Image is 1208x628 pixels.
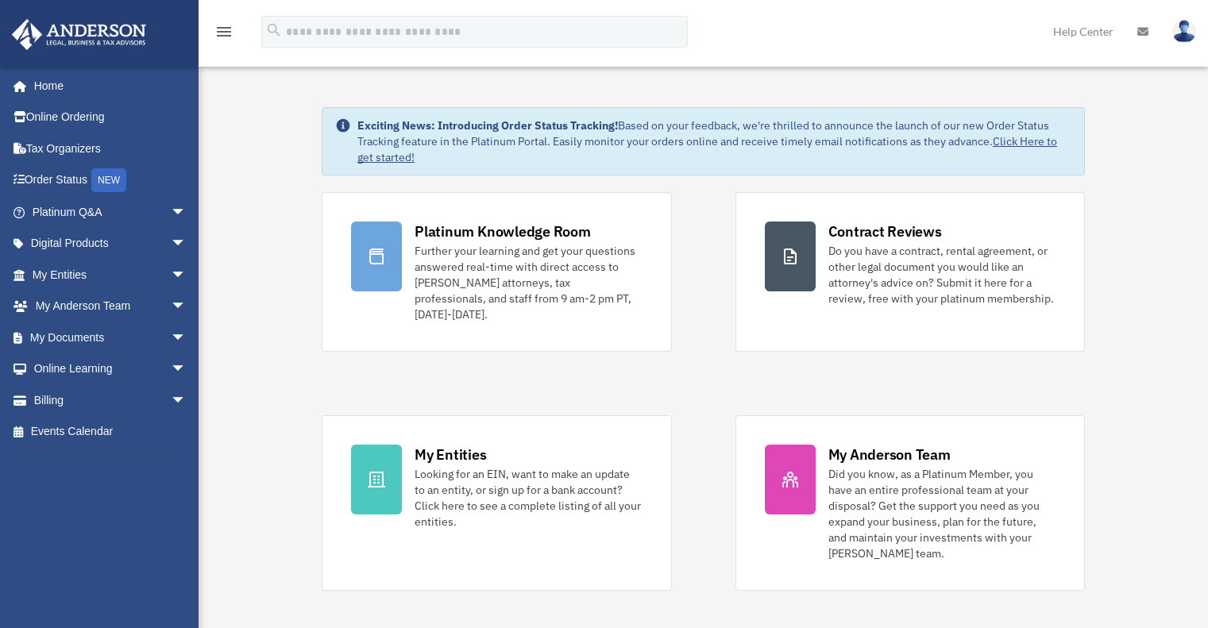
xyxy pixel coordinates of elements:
a: My Entitiesarrow_drop_down [11,259,210,291]
a: Digital Productsarrow_drop_down [11,228,210,260]
a: My Entities Looking for an EIN, want to make an update to an entity, or sign up for a bank accoun... [322,415,671,591]
i: menu [214,22,233,41]
div: Based on your feedback, we're thrilled to announce the launch of our new Order Status Tracking fe... [357,118,1071,165]
span: arrow_drop_down [171,291,203,323]
a: My Anderson Team Did you know, as a Platinum Member, you have an entire professional team at your... [735,415,1085,591]
a: Online Learningarrow_drop_down [11,353,210,385]
a: menu [214,28,233,41]
a: Online Ordering [11,102,210,133]
span: arrow_drop_down [171,196,203,229]
strong: Exciting News: Introducing Order Status Tracking! [357,118,618,133]
a: Contract Reviews Do you have a contract, rental agreement, or other legal document you would like... [735,192,1085,352]
a: Platinum Q&Aarrow_drop_down [11,196,210,228]
div: Further your learning and get your questions answered real-time with direct access to [PERSON_NAM... [415,243,642,322]
span: arrow_drop_down [171,384,203,417]
i: search [265,21,283,39]
div: NEW [91,168,126,192]
span: arrow_drop_down [171,322,203,354]
a: Billingarrow_drop_down [11,384,210,416]
a: My Documentsarrow_drop_down [11,322,210,353]
a: Events Calendar [11,416,210,448]
a: Home [11,70,203,102]
span: arrow_drop_down [171,259,203,291]
img: Anderson Advisors Platinum Portal [7,19,151,50]
div: Do you have a contract, rental agreement, or other legal document you would like an attorney's ad... [828,243,1056,306]
a: Order StatusNEW [11,164,210,197]
div: Did you know, as a Platinum Member, you have an entire professional team at your disposal? Get th... [828,466,1056,561]
div: My Anderson Team [828,445,951,464]
div: Platinum Knowledge Room [415,222,591,241]
a: My Anderson Teamarrow_drop_down [11,291,210,322]
a: Click Here to get started! [357,134,1057,164]
span: arrow_drop_down [171,228,203,260]
div: My Entities [415,445,486,464]
span: arrow_drop_down [171,353,203,386]
div: Looking for an EIN, want to make an update to an entity, or sign up for a bank account? Click her... [415,466,642,530]
img: User Pic [1172,20,1196,43]
a: Platinum Knowledge Room Further your learning and get your questions answered real-time with dire... [322,192,671,352]
a: Tax Organizers [11,133,210,164]
div: Contract Reviews [828,222,942,241]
